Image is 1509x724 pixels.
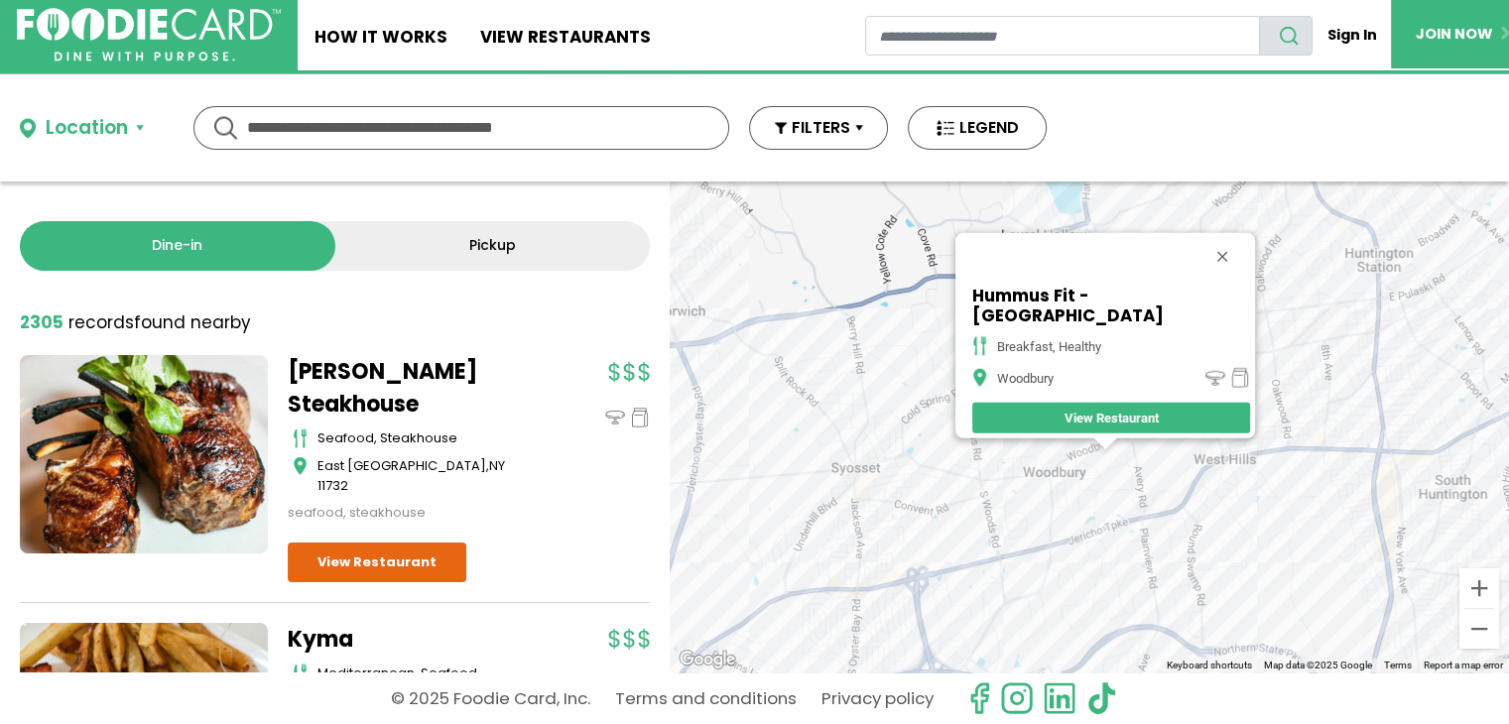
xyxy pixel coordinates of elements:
p: © 2025 Foodie Card, Inc. [391,681,590,716]
span: Map data ©2025 Google [1264,660,1372,670]
img: dinein_icon.svg [605,408,625,427]
img: map_icon.png [972,368,987,388]
button: Zoom in [1459,568,1499,608]
a: View Restaurant [972,403,1250,433]
input: restaurant search [865,16,1260,56]
a: Terms and conditions [615,681,797,716]
img: Google [675,647,740,672]
button: Keyboard shortcuts [1167,659,1252,672]
div: found nearby [20,310,251,336]
img: FoodieCard; Eat, Drink, Save, Donate [17,8,281,61]
a: [PERSON_NAME] Steakhouse [288,355,536,421]
a: Kyma [288,623,536,656]
div: Location [46,114,128,143]
a: Pickup [335,221,651,271]
a: Terms [1384,660,1412,670]
strong: 2305 [20,310,63,334]
div: Woodbury [997,370,1054,385]
img: pickup_icon.svg [630,408,650,427]
span: 11732 [317,476,348,495]
a: Report a map error [1424,660,1503,670]
a: View Restaurant [288,543,466,582]
button: Zoom out [1459,609,1499,649]
a: Open this area in Google Maps (opens a new window) [675,647,740,672]
div: breakfast, healthy [997,338,1101,353]
div: seafood, steakhouse [317,428,536,448]
span: East [GEOGRAPHIC_DATA] [317,456,486,475]
span: records [68,310,134,334]
span: NY [489,456,505,475]
div: , [317,456,536,495]
img: cutlery_icon.svg [293,428,308,448]
img: cutlery_icon.svg [293,664,308,683]
div: mediterranean, seafood [317,664,536,683]
a: Privacy policy [821,681,934,716]
button: search [1259,16,1313,56]
img: cutlery_icon.png [972,336,987,356]
button: Location [20,114,144,143]
h5: Hummus Fit - [GEOGRAPHIC_DATA] [972,285,1250,324]
img: linkedin.svg [1043,681,1076,715]
a: Dine-in [20,221,335,271]
img: dinein_icon.png [1205,368,1225,388]
button: LEGEND [908,106,1047,150]
button: Close [1198,232,1246,280]
div: seafood, steakhouse [288,503,536,523]
img: map_icon.svg [293,456,308,476]
svg: check us out on facebook [962,681,996,715]
img: tiktok.svg [1085,681,1119,715]
a: Sign In [1313,16,1391,55]
div: Dirty Taco + Tequila - Woodbury [670,181,1509,672]
button: FILTERS [749,106,888,150]
img: pickup_icon.png [1230,368,1250,388]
